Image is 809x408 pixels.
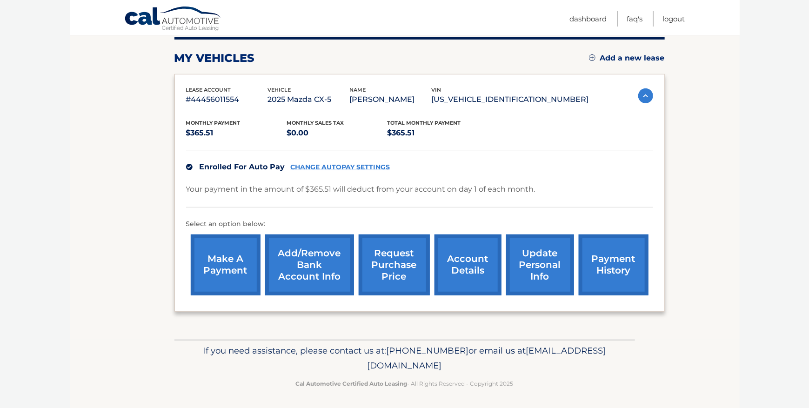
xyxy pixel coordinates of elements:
[291,163,390,171] a: CHANGE AUTOPAY SETTINGS
[200,162,285,171] span: Enrolled For Auto Pay
[181,343,629,373] p: If you need assistance, please contact us at: or email us at
[627,11,643,27] a: FAQ's
[432,87,441,93] span: vin
[579,234,649,295] a: payment history
[181,379,629,388] p: - All Rights Reserved - Copyright 2025
[186,183,535,196] p: Your payment in the amount of $365.51 will deduct from your account on day 1 of each month.
[570,11,607,27] a: Dashboard
[506,234,574,295] a: update personal info
[268,87,291,93] span: vehicle
[174,51,255,65] h2: my vehicles
[268,93,350,106] p: 2025 Mazda CX-5
[350,93,432,106] p: [PERSON_NAME]
[432,93,589,106] p: [US_VEHICLE_IDENTIFICATION_NUMBER]
[186,93,268,106] p: #44456011554
[296,380,408,387] strong: Cal Automotive Certified Auto Leasing
[589,54,595,61] img: add.svg
[265,234,354,295] a: Add/Remove bank account info
[638,88,653,103] img: accordion-active.svg
[186,219,653,230] p: Select an option below:
[186,127,287,140] p: $365.51
[287,127,388,140] p: $0.00
[663,11,685,27] a: Logout
[359,234,430,295] a: request purchase price
[186,87,231,93] span: lease account
[388,120,461,126] span: Total Monthly Payment
[186,120,241,126] span: Monthly Payment
[186,164,193,170] img: check.svg
[124,6,222,33] a: Cal Automotive
[388,127,488,140] p: $365.51
[589,54,665,63] a: Add a new lease
[191,234,261,295] a: make a payment
[350,87,366,93] span: name
[287,120,344,126] span: Monthly sales Tax
[435,234,501,295] a: account details
[387,345,469,356] span: [PHONE_NUMBER]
